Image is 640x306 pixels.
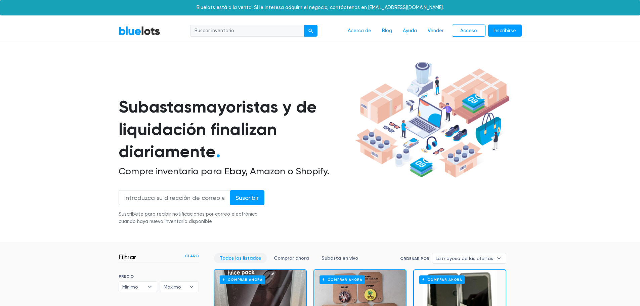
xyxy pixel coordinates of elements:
input: Suscribir [230,190,264,205]
font: Acceso [460,28,477,34]
img: hero-ee84e7d0318cb26816c560f6b4441b76977f77a177738b4e94f68c95b2b83dbb.png [352,59,512,181]
a: Comprar ahora [268,253,314,263]
font: Inscribirse [494,28,516,34]
font: Máximo [164,284,181,290]
font: Comprar ahora [228,278,263,282]
a: Ayuda [397,25,422,37]
font: Ordenar por [400,256,429,261]
a: Blog [377,25,397,37]
font: Suscríbete para recibir notificaciones por correo electrónico cuando haya nuevo inventario dispon... [119,211,258,224]
font: Subasta en vivo [322,255,358,261]
a: Acerca de [342,25,377,37]
font: Comprar ahora [274,255,309,261]
a: Subasta en vivo [316,253,364,263]
font: PRECIO [119,274,134,279]
a: Inscribirse [488,25,522,37]
font: Comprar ahora [427,278,462,282]
font: Comprar ahora [328,278,362,282]
font: La mayoría de las ofertas [436,256,493,261]
input: Buscar inventario [190,25,304,37]
a: Claro [185,253,199,259]
font: Compre inventario para Ebay, Amazon o Shopify. [119,166,330,177]
font: Filtrar [119,253,136,261]
font: Ayuda [403,28,417,34]
font: Todos los listados [220,255,261,261]
a: Acceso [452,25,485,37]
font: Vender [428,28,444,34]
font: Subastas [119,97,192,117]
font: Acerca de [348,28,371,34]
font: Blog [382,28,392,34]
a: Todos los listados [214,253,267,263]
font: Mínimo [122,284,138,290]
font: . [216,141,220,162]
font: Bluelots está a la venta. Si le interesa adquirir el negocio, contáctenos en [EMAIL_ADDRESS][DOMA... [197,5,444,10]
input: Introduzca su dirección de correo electrónico [119,190,230,205]
a: Vender [422,25,449,37]
font: mayoristas y de liquidación finalizan diariamente [119,97,317,162]
font: Claro [185,254,199,258]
